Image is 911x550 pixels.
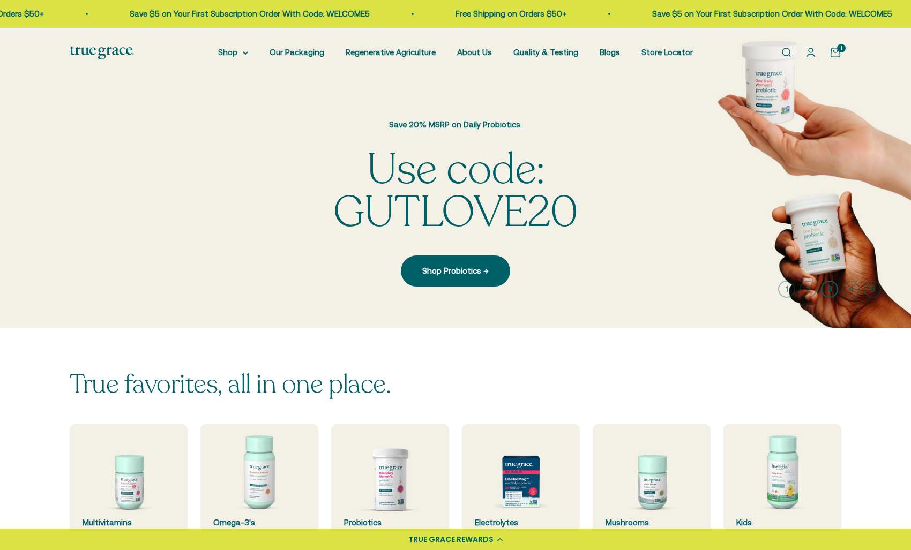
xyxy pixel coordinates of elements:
[457,48,492,57] a: About Us
[279,118,632,131] p: Save 20% MSRP on Daily Probiotics.
[70,424,188,542] a: Multivitamins
[778,281,795,298] button: 1
[331,424,449,542] a: Probiotics
[736,516,828,529] div: Kids
[270,48,324,57] a: Our Packaging
[200,424,318,542] a: Omega-3's
[218,46,248,59] summary: Shop
[641,48,693,57] a: Store Locator
[593,424,711,542] a: Mushrooms
[513,48,578,57] a: Quality & Testing
[606,516,698,529] div: Mushrooms
[723,424,841,542] a: Kids
[70,367,391,402] split-lines: True favorites, all in one place.
[333,140,578,242] split-lines: Use code: GUTLOVE20
[401,255,510,287] a: Shop Probiotics →
[128,7,368,20] p: Save $5 on Your First Subscription Order With Code: WELCOME5
[651,7,891,20] p: Save $5 on Your First Subscription Order With Code: WELCOME5
[462,424,580,542] a: Electrolytes
[837,44,846,52] cart-count: 1
[600,48,620,57] a: Blogs
[800,281,817,298] button: 2
[475,516,567,529] div: Electrolytes
[346,48,436,57] a: Regenerative Agriculture
[213,516,305,529] div: Omega-3's
[821,281,838,298] button: 3
[864,281,881,298] button: 5
[83,516,175,529] div: Multivitamins
[344,516,436,529] div: Probiotics
[408,534,494,545] div: TRUE GRACE REWARDS
[842,281,860,298] button: 4
[454,9,565,18] a: Free Shipping on Orders $50+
